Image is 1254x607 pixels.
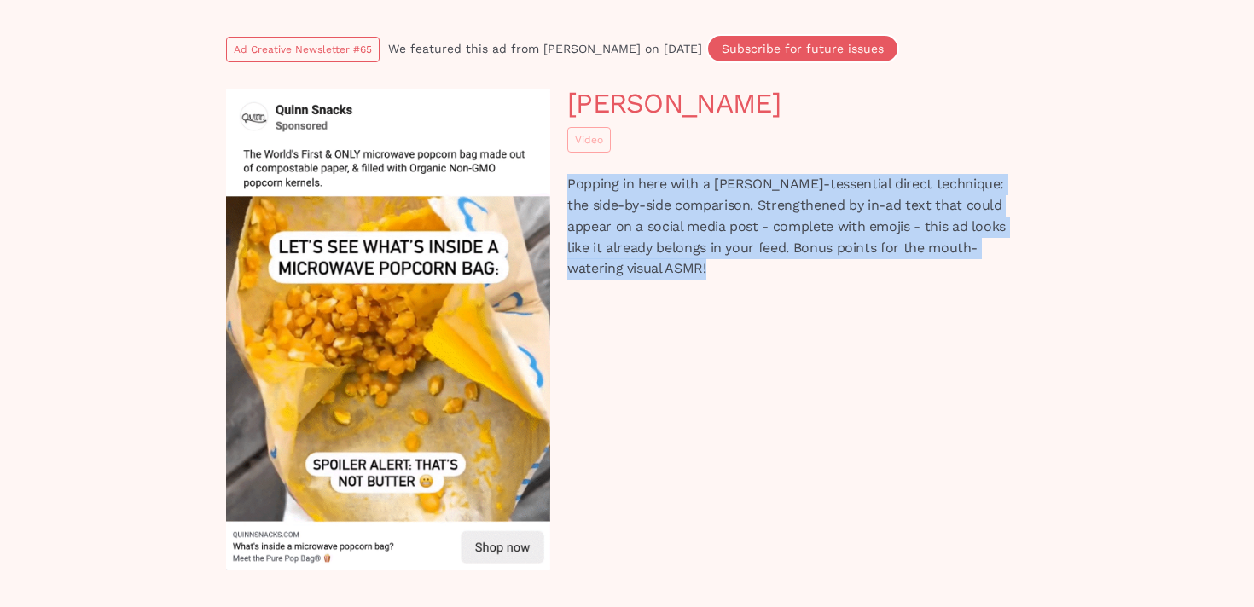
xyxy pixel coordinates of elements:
a: Ad Creative Newsletter #65 [226,37,380,62]
div: [PERSON_NAME] [543,40,645,57]
div: We featured this ad from [388,40,543,57]
a: Video [567,127,611,153]
div: Subscribe for future issues [722,43,884,55]
div: Ad Creative Newsletter #65 [234,41,372,58]
div: [DATE] [664,40,706,57]
div: Video [575,131,603,148]
a: Subscribe for future issues [706,34,899,63]
p: Popping in here with a [PERSON_NAME]-tessential direct technique: the side-by-side comparison. St... [567,174,1028,280]
h1: [PERSON_NAME] [567,89,1028,119]
div: on [645,40,664,57]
